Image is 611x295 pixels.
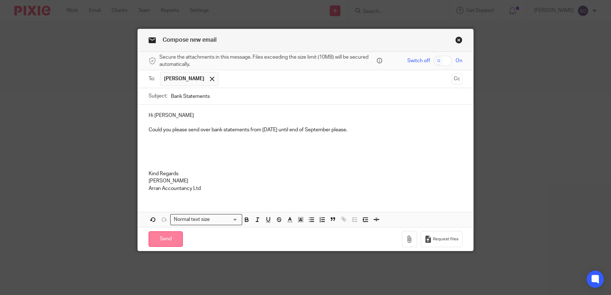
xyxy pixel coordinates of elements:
span: Request files [433,236,458,242]
p: Kind Regards [149,170,462,177]
p: Hi [PERSON_NAME] [149,112,462,119]
p: Arran Accountancy Ltd [149,185,462,192]
p: Could you please send over bank statements from [DATE] until end of September please. [149,126,462,133]
span: Secure the attachments in this message. Files exceeding the size limit (10MB) will be secured aut... [159,54,375,68]
input: Search for option [212,216,238,223]
input: Send [149,231,183,247]
p: [PERSON_NAME] [149,177,462,185]
button: Cc [452,74,462,85]
label: Subject: [149,92,167,100]
a: Close this dialog window [455,36,462,46]
button: Request files [421,231,462,247]
span: Compose new email [163,37,217,43]
span: [PERSON_NAME] [164,75,204,82]
span: Switch off [407,57,430,64]
label: To: [149,75,157,82]
span: On [456,57,462,64]
span: Normal text size [172,216,211,223]
div: Search for option [170,214,242,225]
